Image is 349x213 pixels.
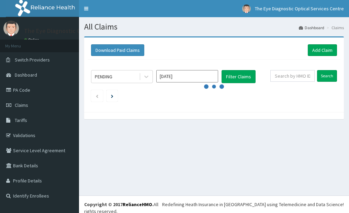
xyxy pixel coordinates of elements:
span: Dashboard [15,72,37,78]
img: User Image [3,21,19,36]
button: Download Paid Claims [91,44,144,56]
a: Online [24,37,41,42]
svg: audio-loading [204,76,224,97]
a: Previous page [95,93,99,99]
a: Dashboard [299,25,324,31]
a: Add Claim [308,44,337,56]
span: Claims [15,102,28,108]
li: Claims [325,25,344,31]
input: Search by HMO ID [270,70,315,82]
span: Switch Providers [15,57,50,63]
span: Tariffs [15,117,27,123]
button: Filter Claims [222,70,256,83]
input: Search [317,70,337,82]
span: The Eye Diagnostic Optical Services Centre [255,5,344,12]
a: Next page [111,93,113,99]
img: User Image [242,4,251,13]
a: RelianceHMO [123,201,152,208]
div: PENDING [95,73,112,80]
input: Select Month and Year [156,70,218,82]
div: Redefining Heath Insurance in [GEOGRAPHIC_DATA] using Telemedicine and Data Science! [162,201,344,208]
p: The Eye Diagnostic Optical Services Centre [24,28,140,34]
strong: Copyright © 2017 . [84,201,154,208]
h1: All Claims [84,22,344,31]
